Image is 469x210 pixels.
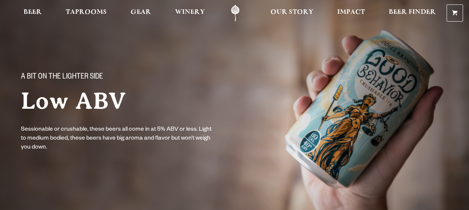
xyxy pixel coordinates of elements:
[21,125,212,152] p: Sessionable or crushable, these beers all come in at 5% ABV or less. Light to medium bodied, thes...
[126,5,156,22] a: Gear
[221,5,249,22] a: Odell Home
[271,9,313,15] span: Our Story
[389,9,436,15] span: Beer Finder
[384,5,441,22] a: Beer Finder
[61,5,112,22] a: Taprooms
[19,5,47,22] a: Beer
[131,9,151,15] span: Gear
[170,5,210,22] a: Winery
[21,88,254,114] h1: Low ABV
[175,9,205,15] span: Winery
[21,73,103,82] span: A bit on the lighter side
[337,9,365,15] span: Impact
[24,9,42,15] span: Beer
[266,5,318,22] a: Our Story
[66,9,107,15] span: Taprooms
[332,5,370,22] a: Impact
